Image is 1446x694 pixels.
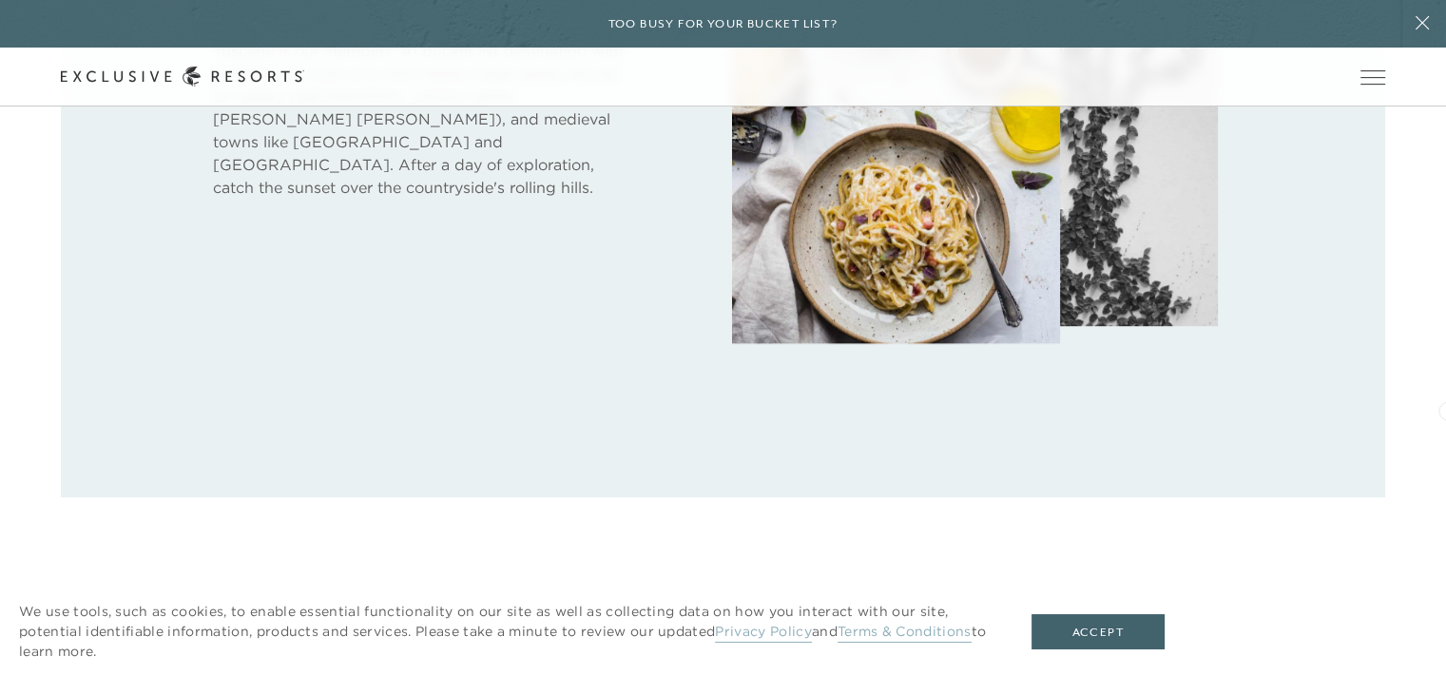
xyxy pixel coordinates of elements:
[19,602,993,662] p: We use tools, such as cookies, to enable essential functionality on our site as well as collectin...
[1360,70,1385,84] button: Open navigation
[608,15,839,33] h6: Too busy for your bucket list?
[1031,614,1165,650] button: Accept
[715,623,811,643] a: Privacy Policy
[838,623,972,643] a: Terms & Conditions
[213,39,628,199] p: Tuscany is our Members' #1 bucket list destination with proximity to local wine and freshly made ...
